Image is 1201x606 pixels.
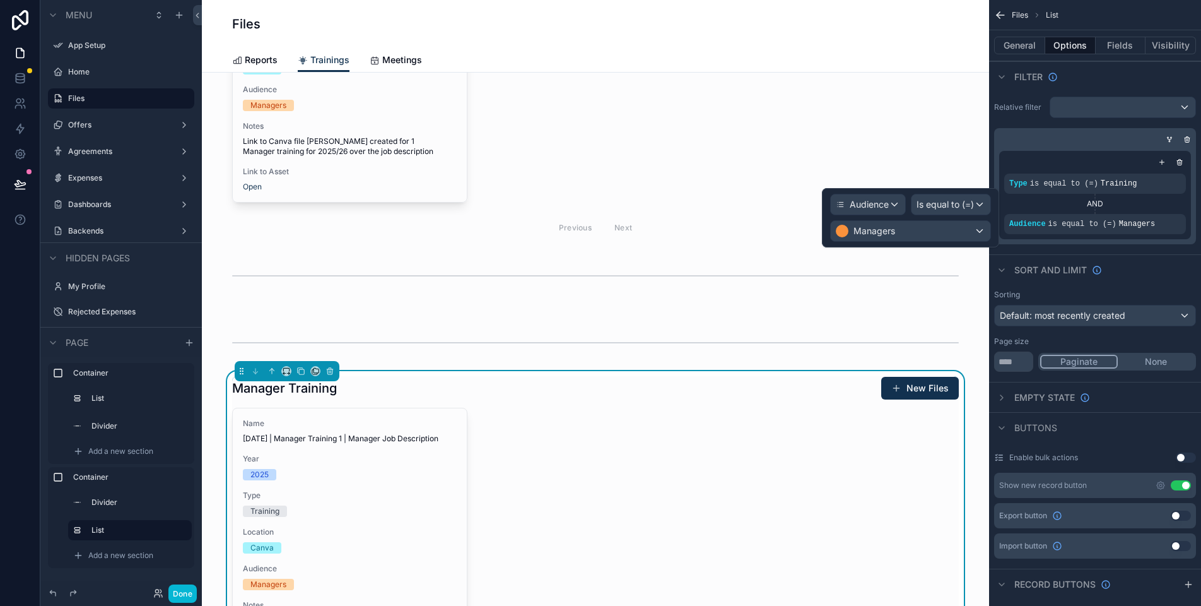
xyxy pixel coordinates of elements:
[68,146,174,157] label: Agreements
[370,49,422,74] a: Meetings
[1118,355,1194,369] button: None
[88,446,153,456] span: Add a new section
[853,225,895,237] span: Managers
[1014,71,1043,83] span: Filter
[1048,220,1116,229] span: is equal to (=)
[250,579,286,590] div: Managers
[1009,220,1046,229] span: Audience
[68,226,174,236] label: Backends
[999,511,1047,521] span: Export button
[1012,10,1028,20] span: Files
[1009,179,1028,188] span: Type
[917,198,974,211] span: Is equal to (=)
[850,198,889,211] span: Audience
[1014,264,1087,276] span: Sort And Limit
[310,54,349,66] span: Trainings
[68,93,187,104] label: Files
[250,506,279,517] div: Training
[68,307,192,317] label: Rejected Expenses
[881,377,959,400] button: New Files
[1145,37,1196,54] button: Visibility
[232,379,337,397] h1: Manager Training
[830,194,906,215] button: Audience
[1000,310,1125,321] span: Default: most recently created
[1045,37,1096,54] button: Options
[1096,37,1146,54] button: Fields
[68,173,174,183] label: Expenses
[91,421,187,431] label: Divider
[68,282,192,292] label: My Profile
[243,527,457,537] span: Location
[994,305,1196,326] button: Default: most recently created
[830,220,991,242] button: Managers
[243,454,457,464] span: Year
[73,368,189,378] label: Container
[66,336,88,349] span: Page
[243,490,457,501] span: Type
[232,15,261,33] h1: Files
[243,419,457,429] span: Name
[994,102,1045,112] label: Relative filter
[243,434,457,444] span: [DATE] | Manager Training 1 | Manager Job Description
[1014,422,1057,434] span: Buttons
[999,480,1087,490] div: Show new record button
[1009,453,1078,463] label: Enable bulk actions
[68,199,174,210] label: Dashboards
[243,564,457,574] span: Audience
[382,54,422,66] span: Meetings
[91,393,187,403] label: List
[994,290,1020,300] label: Sorting
[91,497,187,508] label: Divider
[68,120,174,130] label: Offers
[245,54,278,66] span: Reports
[1014,578,1096,591] span: Record buttons
[1030,179,1098,188] span: is equal to (=)
[168,585,197,603] button: Done
[1040,355,1118,369] button: Paginate
[994,336,1029,347] label: Page size
[1119,220,1156,229] span: Managers
[68,40,192,50] label: App Setup
[88,550,153,561] span: Add a new section
[1004,199,1186,209] div: AND
[66,9,92,21] span: Menu
[232,49,278,74] a: Reports
[911,194,991,215] button: Is equal to (=)
[91,525,182,535] label: List
[999,541,1047,551] span: Import button
[68,67,192,77] label: Home
[66,252,130,264] span: Hidden pages
[40,357,202,581] div: scrollable content
[73,472,189,482] label: Container
[250,469,269,480] div: 2025
[250,542,274,554] div: Canva
[1014,391,1075,404] span: Empty state
[994,37,1045,54] button: General
[1101,179,1137,188] span: Training
[1046,10,1058,20] span: List
[298,49,349,73] a: Trainings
